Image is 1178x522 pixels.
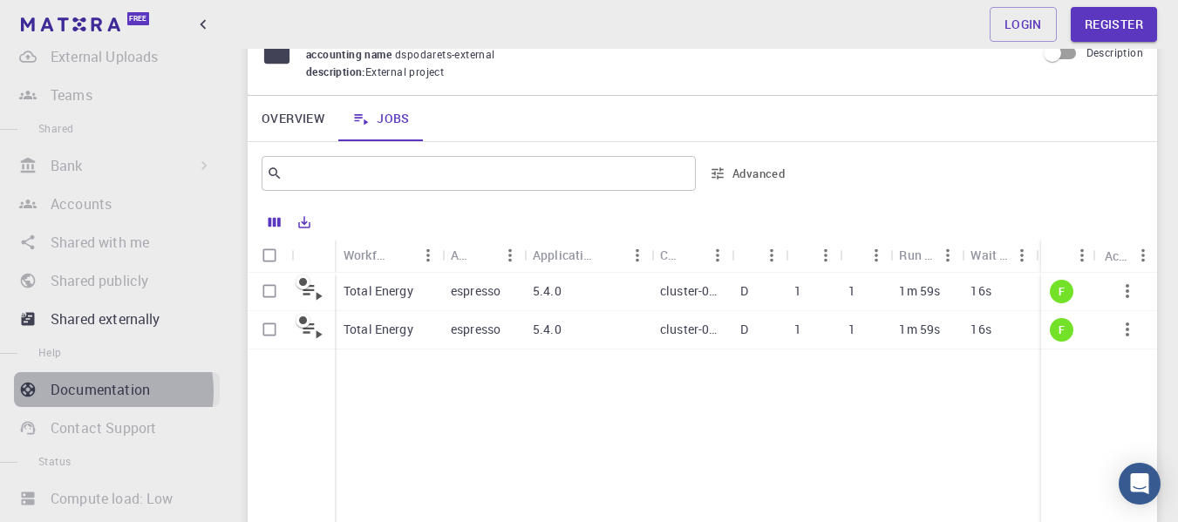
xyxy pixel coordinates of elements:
a: Overview [248,96,338,141]
button: Sort [468,241,496,269]
button: Menu [1008,241,1036,269]
p: 1 [794,282,801,300]
span: dspodarets-external [395,47,502,61]
div: Application [451,238,468,272]
button: Sort [794,241,822,269]
button: Menu [812,241,840,269]
span: Free [129,14,146,24]
button: Sort [1050,241,1078,269]
div: Run Time [890,238,962,272]
p: espresso [451,321,500,338]
div: Application Version [524,238,651,272]
span: Description [1086,45,1143,59]
button: Menu [1068,241,1096,269]
button: Menu [862,241,890,269]
p: espresso [451,282,500,300]
img: logo [21,17,120,31]
div: Nodes [786,238,840,272]
button: Sort [676,241,704,269]
div: Icon [291,239,335,273]
button: Sort [386,241,414,269]
a: Login [990,7,1057,42]
button: Menu [414,241,442,269]
div: Queue [732,238,786,272]
div: Workflow Name [344,238,386,272]
p: Total Energy [344,321,413,338]
button: Menu [1129,241,1157,269]
button: Menu [758,241,786,269]
div: Actions [1096,239,1157,273]
button: Menu [934,241,962,269]
p: 5.4.0 [533,282,562,300]
span: F [1052,284,1072,299]
button: Advanced [703,159,793,187]
p: Shared externally [51,308,160,329]
span: Status [38,454,71,468]
button: Menu [704,241,732,269]
p: D [740,282,748,300]
p: Total Energy [344,282,413,300]
p: cluster-001 [660,321,723,338]
span: accounting name [306,47,395,61]
div: Wait Time [970,238,1008,272]
button: Menu [623,241,651,269]
a: Jobs [338,96,424,141]
div: Open Intercom Messenger [1119,463,1161,505]
div: Actions [1105,239,1129,273]
p: 16s [970,321,991,338]
button: Sort [596,241,623,269]
div: finished [1050,280,1073,303]
div: Status [1041,239,1096,273]
p: 5.4.0 [533,321,562,338]
div: Application Version [533,238,596,272]
div: Wait Time [962,238,1036,272]
div: Run Time [899,238,934,272]
p: 1m 59s [899,282,940,300]
a: Register [1071,7,1157,42]
button: Menu [496,241,524,269]
span: Shared [38,121,73,135]
button: Export [289,208,319,236]
span: Help [38,345,62,359]
a: Shared externally [14,302,220,336]
p: 1m 59s [899,321,940,338]
a: Documentation [14,372,220,407]
button: Sort [740,241,768,269]
span: description : [306,64,365,81]
p: 1 [794,321,801,338]
span: External project [365,64,444,81]
span: F [1052,322,1072,337]
a: Free [17,10,156,38]
p: cluster-001 [660,282,723,300]
div: Application [442,238,524,272]
div: Cluster [651,238,732,272]
p: Documentation [51,379,150,400]
div: Workflow Name [335,238,442,272]
div: Cores [840,238,890,272]
button: Columns [260,208,289,236]
p: 1 [848,282,855,300]
div: finished [1050,318,1073,342]
div: Cluster [660,238,676,272]
p: 16s [970,282,991,300]
p: D [740,321,748,338]
p: 1 [848,321,855,338]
